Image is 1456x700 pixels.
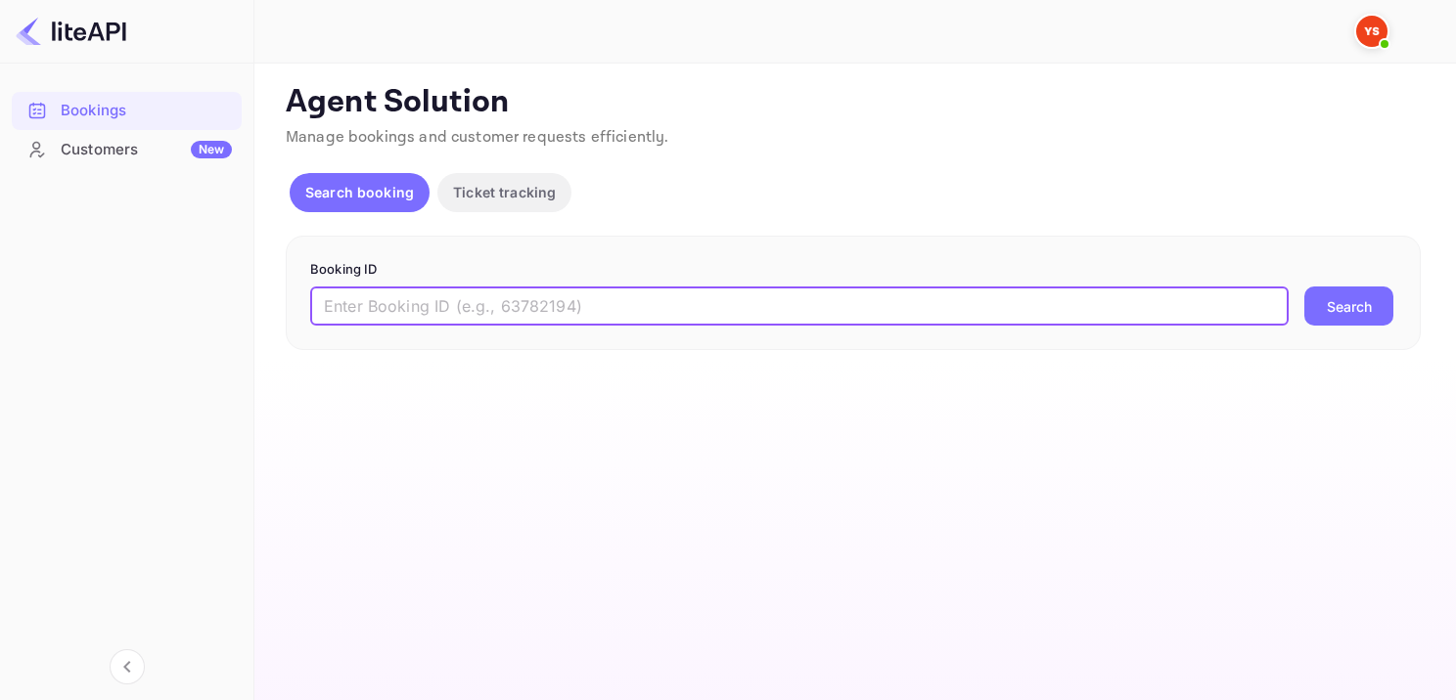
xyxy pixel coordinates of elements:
div: CustomersNew [12,131,242,169]
p: Booking ID [310,260,1396,280]
a: CustomersNew [12,131,242,167]
div: Customers [61,139,232,161]
div: New [191,141,232,158]
img: Yandex Support [1356,16,1388,47]
div: Bookings [61,100,232,122]
img: LiteAPI logo [16,16,126,47]
button: Search [1304,286,1393,326]
span: Manage bookings and customer requests efficiently. [286,127,669,148]
div: Bookings [12,92,242,130]
button: Collapse navigation [110,649,145,684]
p: Search booking [305,182,414,202]
p: Ticket tracking [453,182,556,202]
a: Bookings [12,92,242,128]
p: Agent Solution [286,83,1421,122]
input: Enter Booking ID (e.g., 63782194) [310,286,1289,326]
